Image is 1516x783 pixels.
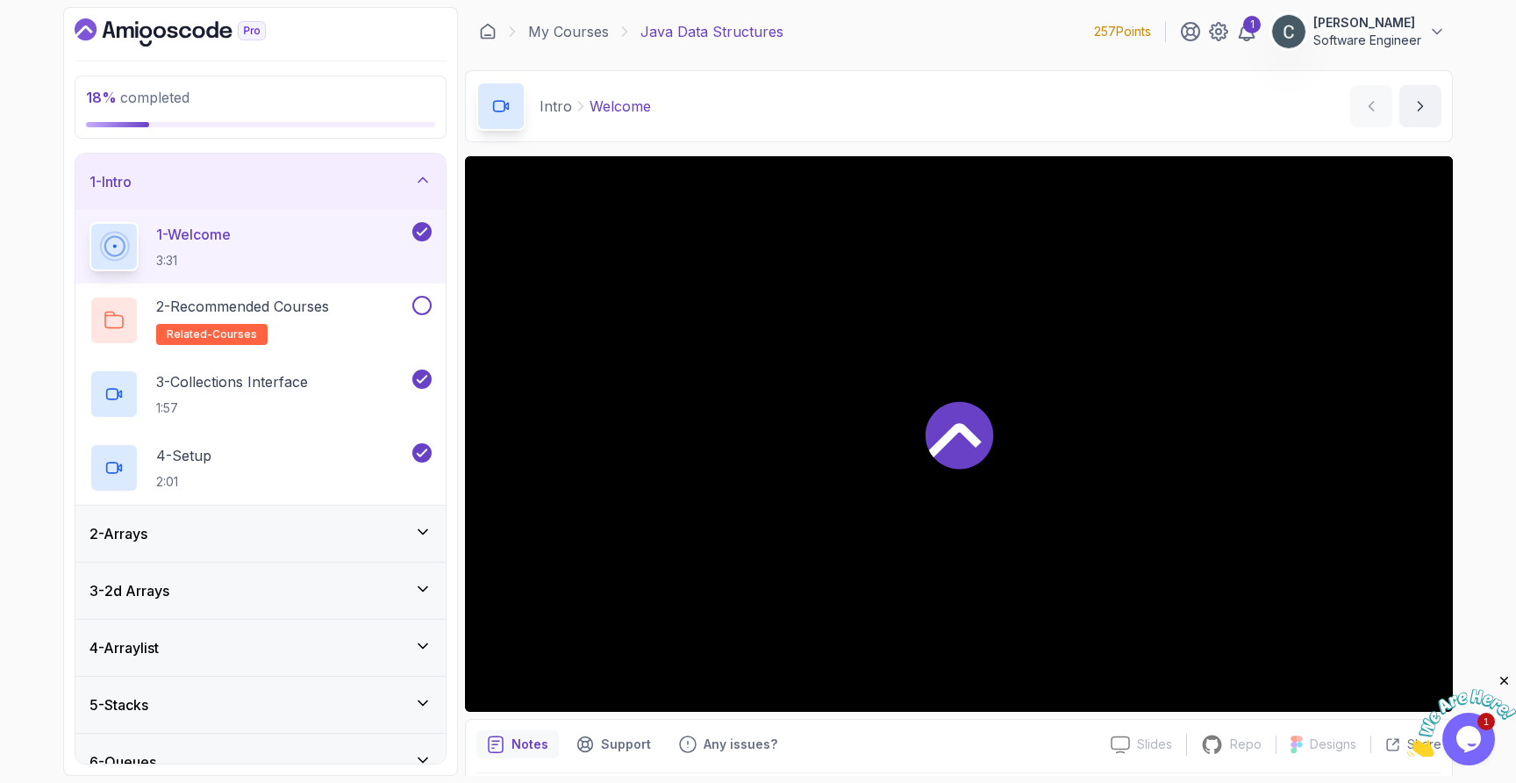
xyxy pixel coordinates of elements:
button: previous content [1350,85,1392,127]
button: 1-Intro [75,154,446,210]
button: 1-Welcome3:31 [89,222,432,271]
button: Support button [566,730,661,758]
button: 2-Arrays [75,506,446,562]
a: 1 [1236,21,1257,42]
p: 1 - Welcome [156,224,231,245]
p: 257 Points [1094,23,1151,40]
img: user profile image [1272,15,1305,48]
span: completed [86,89,189,106]
span: 18 % [86,89,117,106]
span: related-courses [167,327,257,341]
p: Software Engineer [1313,32,1421,49]
p: Any issues? [704,736,777,753]
p: Notes [511,736,548,753]
iframe: chat widget [1407,673,1516,757]
p: Welcome [590,96,651,117]
button: 4-Arraylist [75,620,446,676]
button: 2-Recommended Coursesrelated-courses [89,296,432,345]
div: 1 [1243,16,1261,33]
h3: 2 - Arrays [89,523,147,544]
p: Designs [1310,736,1356,753]
button: Feedback button [669,730,788,758]
a: Dashboard [479,23,497,40]
a: My Courses [528,21,609,42]
p: 1:57 [156,399,308,417]
p: Slides [1137,736,1172,753]
button: 3-2d Arrays [75,563,446,619]
button: 4-Setup2:01 [89,443,432,492]
p: Java Data Structures [640,21,783,42]
p: 2 - Recommended Courses [156,296,329,317]
button: 3-Collections Interface1:57 [89,370,432,419]
h3: 6 - Queues [89,751,156,772]
p: Support [601,736,651,753]
p: Repo [1230,736,1262,753]
h3: 3 - 2d Arrays [89,580,169,601]
p: 3 - Collections Interface [156,371,308,392]
a: Dashboard [75,18,306,47]
button: Share [1370,736,1441,753]
h3: 5 - Stacks [89,694,148,715]
button: user profile image[PERSON_NAME]Software Engineer [1271,14,1446,49]
button: 5-Stacks [75,677,446,733]
h3: 1 - Intro [89,171,132,192]
button: next content [1399,85,1441,127]
h3: 4 - Arraylist [89,637,159,658]
p: 2:01 [156,473,211,491]
p: 4 - Setup [156,445,211,466]
p: [PERSON_NAME] [1313,14,1421,32]
p: 3:31 [156,252,231,269]
button: notes button [476,730,559,758]
p: Intro [540,96,572,117]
